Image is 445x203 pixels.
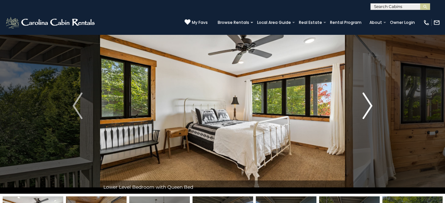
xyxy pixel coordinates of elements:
a: My Favs [185,19,208,26]
a: Rental Program [327,18,365,27]
img: phone-regular-white.png [423,19,430,26]
button: Next [345,18,390,194]
button: Previous [55,18,100,194]
img: mail-regular-white.png [433,19,440,26]
div: Lower Level Bedroom with Queen Bed [100,180,345,194]
a: Real Estate [296,18,325,27]
a: Browse Rentals [214,18,252,27]
a: About [366,18,385,27]
a: Local Area Guide [254,18,294,27]
img: White-1-2.png [5,16,97,29]
a: Owner Login [387,18,418,27]
img: arrow [362,93,372,119]
img: arrow [73,93,83,119]
span: My Favs [192,20,208,26]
